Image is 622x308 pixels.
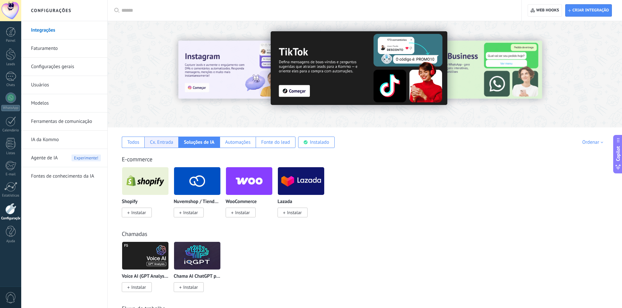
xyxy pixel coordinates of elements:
[1,39,20,43] div: Painel
[261,139,290,145] div: Fonte do lead
[226,167,278,225] div: WooCommerce
[184,139,215,145] div: Soluções de IA
[174,242,226,300] div: Chama AI ChatGPT por iQGPT
[183,210,198,215] span: Instalar
[271,31,447,105] img: Slide 2
[21,39,107,58] li: Faturamento
[31,167,101,185] a: Fontes de conhecimento da IA
[122,167,174,225] div: Shopify
[31,39,101,58] a: Faturamento
[21,131,107,149] li: IA da Kommo
[174,199,221,205] p: Nuvemshop / Tiendanube
[21,58,107,76] li: Configurações gerais
[582,139,605,145] div: Ordenar
[122,165,168,197] img: logo_main.png
[122,199,137,205] p: Shopify
[31,76,101,94] a: Usuários
[31,149,101,167] a: Agente de IAExperimente!
[1,83,20,87] div: Chats
[131,210,146,215] span: Instalar
[235,210,250,215] span: Instalar
[21,112,107,131] li: Ferramentas de comunicação
[572,8,609,13] span: Criar integração
[310,139,329,145] div: Instalado
[403,41,542,99] img: Slide 3
[536,8,559,13] span: Web hooks
[1,105,20,111] div: WhatsApp
[21,76,107,94] li: Usuários
[72,154,101,161] span: Experimente!
[122,155,152,163] a: E-commerce
[174,167,226,225] div: Nuvemshop / Tiendanube
[174,274,221,279] p: Chama AI ChatGPT por iQGPT
[565,4,612,17] button: Criar integração
[150,139,173,145] div: Cx. Entrada
[31,149,58,167] span: Agente de IA
[122,230,147,238] a: Chamadas
[174,240,220,271] img: logo_main.png
[1,194,20,198] div: Estatísticas
[278,165,324,197] img: logo_main.png
[615,146,621,161] span: Copilot
[1,151,20,155] div: Listas
[178,41,317,99] img: Slide 1
[122,240,168,271] img: logo_main.jpg
[21,21,107,39] li: Integrações
[278,199,292,205] p: Lazada
[174,165,220,197] img: logo_main.png
[21,167,107,185] li: Fontes de conhecimento da IA
[528,4,562,17] button: Web hooks
[1,172,20,177] div: E-mail
[31,58,101,76] a: Configurações gerais
[21,149,107,167] li: Agente de IA
[127,139,139,145] div: Todos
[1,128,20,133] div: Calendário
[226,165,272,197] img: logo_main.png
[1,239,20,243] div: Ajuda
[278,167,329,225] div: Lazada
[21,94,107,112] li: Modelos
[122,274,169,279] p: Voice AI (GPT Analysis) via Komanda F5
[31,112,101,131] a: Ferramentas de comunicação
[31,21,101,39] a: Integrações
[287,210,302,215] span: Instalar
[31,131,101,149] a: IA da Kommo
[1,62,20,66] div: Leads
[31,94,101,112] a: Modelos
[1,216,20,221] div: Configurações
[226,199,257,205] p: WooCommerce
[131,284,146,290] span: Instalar
[225,139,250,145] div: Automações
[122,242,174,300] div: Voice AI (GPT Analysis) via Komanda F5
[183,284,198,290] span: Instalar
